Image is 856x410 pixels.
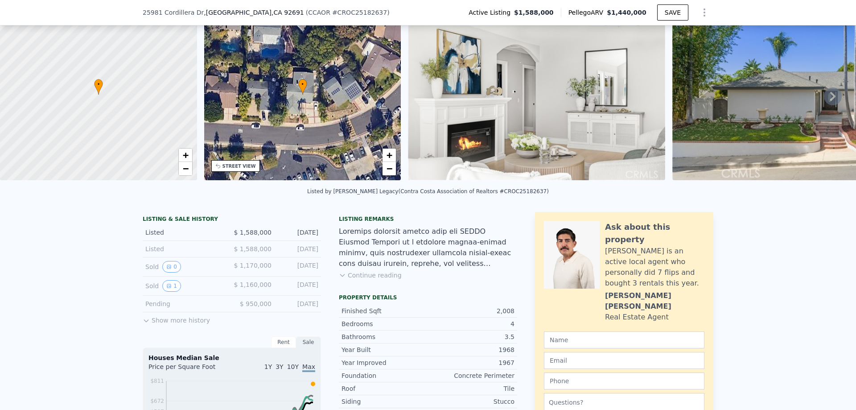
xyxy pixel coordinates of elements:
span: Active Listing [469,8,514,17]
div: Pending [145,299,225,308]
span: − [182,163,188,174]
div: 3.5 [428,332,514,341]
span: • [298,80,307,88]
input: Name [544,331,704,348]
div: Year Improved [342,358,428,367]
div: Loremips dolorsit ametco adip eli SEDDO Eiusmod Tempori ut l etdolore magnaa-enimad minimv, quis ... [339,226,517,269]
button: View historical data [162,261,181,273]
div: Real Estate Agent [605,312,669,323]
div: Listed [145,244,225,253]
a: Zoom in [383,149,396,162]
span: , [GEOGRAPHIC_DATA] [204,8,304,17]
div: 1967 [428,358,514,367]
span: $ 1,588,000 [234,245,272,253]
a: Zoom out [383,162,396,175]
div: • [94,79,103,95]
div: Property details [339,294,517,301]
div: Foundation [342,371,428,380]
span: 3Y [276,363,283,370]
div: Listing remarks [339,215,517,223]
div: [DATE] [279,280,318,292]
span: + [182,149,188,161]
div: [PERSON_NAME] is an active local agent who personally did 7 flips and bought 3 rentals this year. [605,246,704,289]
div: Roof [342,384,428,393]
input: Email [544,352,704,369]
img: Sale: 167451891 Parcel: 62609064 [408,9,665,180]
div: Bathrooms [342,332,428,341]
span: 10Y [287,363,299,370]
span: CCAOR [308,9,330,16]
div: Houses Median Sale [148,353,315,362]
div: STREET VIEW [222,163,256,170]
span: Max [302,363,315,372]
div: Siding [342,397,428,406]
span: $ 1,170,000 [234,262,272,269]
input: Phone [544,373,704,389]
div: [DATE] [279,228,318,237]
span: + [387,149,392,161]
span: − [387,163,392,174]
span: , CA 92691 [272,9,304,16]
span: Pellego ARV [568,8,607,17]
div: • [298,79,307,95]
div: Sold [145,280,225,292]
div: 4 [428,319,514,328]
div: Finished Sqft [342,306,428,315]
div: Sale [296,336,321,348]
div: LISTING & SALE HISTORY [143,215,321,224]
tspan: $672 [150,398,164,404]
div: [DATE] [279,261,318,273]
div: ( ) [306,8,390,17]
div: Rent [271,336,296,348]
button: Show more history [143,312,210,325]
div: Sold [145,261,225,273]
div: Listed by [PERSON_NAME] Legacy (Contra Costa Association of Realtors #CROC25182637) [307,188,549,195]
span: # CROC25182637 [332,9,387,16]
div: Bedrooms [342,319,428,328]
span: $1,588,000 [514,8,554,17]
span: $ 1,160,000 [234,281,272,288]
span: $1,440,000 [607,9,646,16]
span: $ 1,588,000 [234,229,272,236]
span: $ 950,000 [240,300,272,307]
div: Year Built [342,345,428,354]
span: 1Y [264,363,272,370]
tspan: $811 [150,378,164,384]
div: [DATE] [279,299,318,308]
div: 1968 [428,345,514,354]
div: Price per Square Foot [148,362,232,377]
a: Zoom out [179,162,192,175]
div: Stucco [428,397,514,406]
div: Listed [145,228,225,237]
div: [PERSON_NAME] [PERSON_NAME] [605,290,704,312]
a: Zoom in [179,149,192,162]
button: Show Options [695,4,713,21]
span: • [94,80,103,88]
button: View historical data [162,280,181,292]
button: Continue reading [339,271,402,280]
div: Tile [428,384,514,393]
button: SAVE [657,4,688,21]
div: [DATE] [279,244,318,253]
span: 25981 Cordillera Dr [143,8,204,17]
div: 2,008 [428,306,514,315]
div: Ask about this property [605,221,704,246]
div: Concrete Perimeter [428,371,514,380]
